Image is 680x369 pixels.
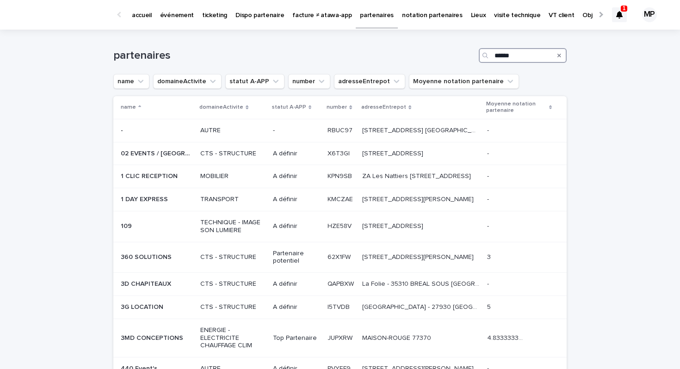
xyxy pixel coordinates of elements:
p: KMCZAE [328,194,355,203]
p: CTS - STRUCTURE [200,280,265,288]
p: name [121,102,136,112]
p: 3D CHAPITEAUX [121,278,173,288]
p: A définir [273,150,321,158]
p: Moyenne notation partenaire [486,99,546,116]
tr: 3G LOCATION3G LOCATION CTS - STRUCTUREA définirI5TVDBI5TVDB [GEOGRAPHIC_DATA] - 27930 [GEOGRAPHIC... [113,295,567,319]
p: 02 EVENTS / LYON DECO [121,148,195,158]
p: - [487,148,491,158]
p: - [487,171,491,180]
h1: partenaires [113,49,475,62]
p: CTS - STRUCTURE [200,303,265,311]
p: 360 SOLUTIONS [121,252,173,261]
p: [STREET_ADDRESS] [362,221,425,230]
p: 1 [623,5,626,12]
p: number [327,102,347,112]
p: 109 [121,221,134,230]
p: CTS - STRUCTURE [200,253,265,261]
p: MOBILIER [200,172,265,180]
tr: 3D CHAPITEAUX3D CHAPITEAUX CTS - STRUCTUREA définirQAPBXWQAPBXW La Folie - 35310 BREAL SOUS [GEOG... [113,273,567,296]
p: I5TVDB [328,301,352,311]
p: ZA Les Nattiers 4 impasse Les Nattiers, 17610 Chaniers [362,171,473,180]
p: X6T3GI [328,148,352,158]
p: TECHNIQUE - IMAGE SON LUMIERE [200,219,265,234]
p: 90 RUE DE LA COURPILLERE 69800 SAINT PRIEST [362,148,425,158]
p: - [487,278,491,288]
input: Search [479,48,567,63]
button: adresseEntrepot [334,74,405,89]
p: 62X1FW [328,252,352,261]
p: - [487,221,491,230]
p: MAISON-ROUGE 77370 [362,332,433,342]
p: Rue de la Jaunière - ZA de Villeneuve - 27930 ANGERVILLE LA CAMPAGNE [362,301,482,311]
p: 10, rue Olivier de Serres - 44119 GRANDCHAMP DES FONTAINES [362,194,476,203]
tr: 3MD CONCEPTIONS3MD CONCEPTIONS ENERGIE - ELECTRICITE CHAUFFAGE CLIMTop PartenaireJUPXRWJUPXRW MAI... [113,319,567,357]
p: Partenaire potentiel [273,250,321,265]
tr: -- AUTRE-RBUC97RBUC97 [STREET_ADDRESS] [GEOGRAPHIC_DATA][STREET_ADDRESS] [GEOGRAPHIC_DATA] -- [113,119,567,142]
div: 1 [612,7,627,22]
p: 4.833333333333333 [487,332,527,342]
p: RBUC97 [328,125,354,135]
p: 1 DAY EXPRESS [121,194,170,203]
p: JUPXRW [328,332,354,342]
p: CTS - STRUCTURE [200,150,265,158]
button: domaineActivite [153,74,222,89]
tr: 1 DAY EXPRESS1 DAY EXPRESS TRANSPORTA définirKMCZAEKMCZAE [STREET_ADDRESS][PERSON_NAME][STREET_AD... [113,188,567,211]
div: MP [642,7,657,22]
p: ENERGIE - ELECTRICITE CHAUFFAGE CLIM [200,326,265,350]
tr: 1 CLIC RECEPTION1 CLIC RECEPTION MOBILIERA définirKPN9SBKPN9SB ZA Les Nattiers [STREET_ADDRESS]ZA... [113,165,567,188]
p: KPN9SB [328,171,354,180]
p: 3 [487,252,493,261]
button: number [288,74,330,89]
p: 3G LOCATION [121,301,165,311]
p: - [273,127,321,135]
p: 5 [487,301,493,311]
p: [STREET_ADDRESS][PERSON_NAME] [362,252,476,261]
p: - [487,125,491,135]
p: 3MD CONCEPTIONS [121,332,185,342]
img: Ls34BcGeRexTGTNfXpUC [19,6,108,24]
p: - [487,194,491,203]
p: A définir [273,172,321,180]
tr: 109109 TECHNIQUE - IMAGE SON LUMIEREA définirHZE58VHZE58V [STREET_ADDRESS][STREET_ADDRESS] -- [113,211,567,242]
p: domaineActivite [199,102,243,112]
button: name [113,74,149,89]
button: Moyenne notation partenaire [409,74,519,89]
p: HZE58V [328,221,353,230]
tr: 02 EVENTS / [GEOGRAPHIC_DATA] DECO02 EVENTS / [GEOGRAPHIC_DATA] DECO CTS - STRUCTUREA définirX6T3... [113,142,567,165]
p: AUTRE [200,127,265,135]
p: A définir [273,196,321,203]
p: QAPBXW [328,278,356,288]
p: statut A-APP [272,102,306,112]
p: TRANSPORT [200,196,265,203]
p: - [121,125,125,135]
p: 1 CLIC RECEPTION [121,171,179,180]
p: La Folie - 35310 BREAL SOUS [GEOGRAPHIC_DATA] [362,278,482,288]
p: [STREET_ADDRESS] [GEOGRAPHIC_DATA] [362,125,482,135]
button: statut A-APP [225,74,284,89]
p: A définir [273,303,321,311]
p: A définir [273,280,321,288]
p: adresseEntrepot [361,102,406,112]
p: A définir [273,222,321,230]
tr: 360 SOLUTIONS360 SOLUTIONS CTS - STRUCTUREPartenaire potentiel62X1FW62X1FW [STREET_ADDRESS][PERSO... [113,242,567,273]
p: Top Partenaire [273,334,321,342]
